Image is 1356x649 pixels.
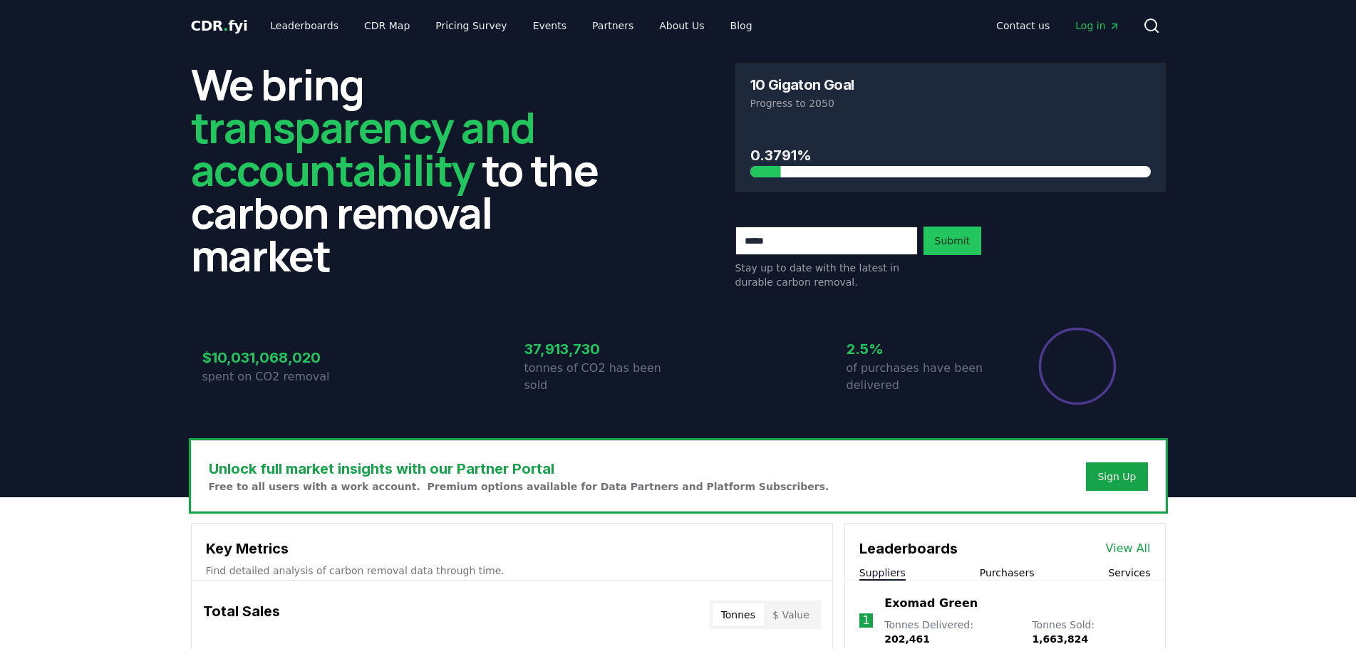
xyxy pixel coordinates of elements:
span: . [223,17,228,34]
h3: Total Sales [203,601,280,629]
h3: Leaderboards [859,538,958,559]
button: Services [1108,566,1150,580]
a: Exomad Green [884,595,978,612]
a: View All [1106,540,1151,557]
a: Pricing Survey [424,13,518,38]
h3: 10 Gigaton Goal [750,78,854,92]
a: Contact us [985,13,1061,38]
h3: 37,913,730 [524,338,678,360]
button: Submit [923,227,982,255]
a: CDR Map [353,13,421,38]
span: Log in [1075,19,1119,33]
nav: Main [985,13,1131,38]
a: Partners [581,13,645,38]
a: CDR.fyi [191,16,248,36]
h2: We bring to the carbon removal market [191,63,621,276]
nav: Main [259,13,763,38]
div: Percentage of sales delivered [1037,326,1117,406]
a: About Us [648,13,715,38]
p: 1 [862,612,869,629]
a: Events [522,13,578,38]
p: Find detailed analysis of carbon removal data through time. [206,564,818,578]
p: tonnes of CO2 has been sold [524,360,678,394]
a: Log in [1064,13,1131,38]
p: Tonnes Sold : [1032,618,1150,646]
h3: 2.5% [847,338,1000,360]
a: Sign Up [1097,469,1136,484]
p: Free to all users with a work account. Premium options available for Data Partners and Platform S... [209,479,829,494]
button: $ Value [764,603,818,626]
button: Suppliers [859,566,906,580]
h3: Key Metrics [206,538,818,559]
a: Blog [719,13,764,38]
h3: 0.3791% [750,145,1151,166]
p: spent on CO2 removal [202,368,356,385]
h3: $10,031,068,020 [202,347,356,368]
a: Leaderboards [259,13,350,38]
p: Tonnes Delivered : [884,618,1018,646]
span: CDR fyi [191,17,248,34]
span: transparency and accountability [191,98,535,199]
button: Tonnes [713,603,764,626]
p: Progress to 2050 [750,96,1151,110]
span: 202,461 [884,633,930,645]
p: Stay up to date with the latest in durable carbon removal. [735,261,918,289]
span: 1,663,824 [1032,633,1088,645]
h3: Unlock full market insights with our Partner Portal [209,458,829,479]
button: Sign Up [1086,462,1147,491]
button: Purchasers [980,566,1035,580]
p: of purchases have been delivered [847,360,1000,394]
